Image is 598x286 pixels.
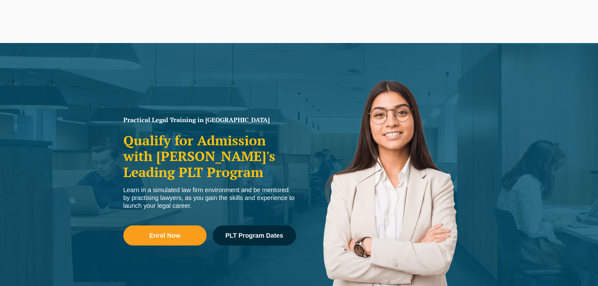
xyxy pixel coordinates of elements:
[123,117,296,123] h1: Practical Legal Training in [GEOGRAPHIC_DATA]
[225,232,283,239] span: PLT Program Dates
[213,225,296,246] a: PLT Program Dates
[123,132,296,180] h2: Qualify for Admission with [PERSON_NAME]'s Leading PLT Program
[123,186,296,210] div: Learn in a simulated law firm environment and be mentored by practising lawyers, as you gain the ...
[149,232,180,239] span: Enrol Now
[123,225,207,246] a: Enrol Now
